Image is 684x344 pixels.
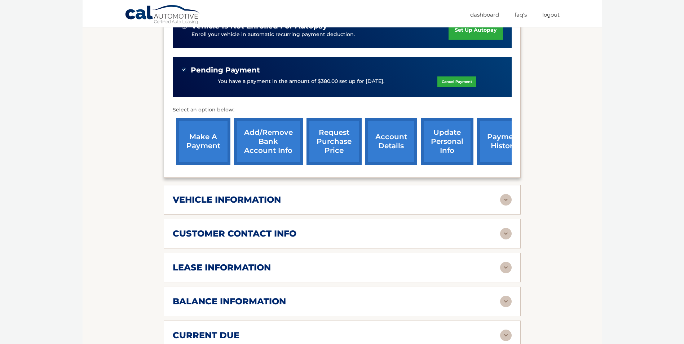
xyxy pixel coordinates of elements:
[470,9,499,21] a: Dashboard
[477,118,531,165] a: payment history
[500,330,512,341] img: accordion-rest.svg
[181,67,186,72] img: check-green.svg
[234,118,303,165] a: Add/Remove bank account info
[173,296,286,307] h2: balance information
[449,21,503,40] a: set up autopay
[218,78,384,85] p: You have a payment in the amount of $380.00 set up for [DATE].
[125,5,200,26] a: Cal Automotive
[191,31,449,39] p: Enroll your vehicle in automatic recurring payment deduction.
[500,296,512,307] img: accordion-rest.svg
[176,118,230,165] a: make a payment
[437,76,476,87] a: Cancel Payment
[421,118,473,165] a: update personal info
[173,262,271,273] h2: lease information
[500,194,512,206] img: accordion-rest.svg
[173,194,281,205] h2: vehicle information
[365,118,417,165] a: account details
[173,228,296,239] h2: customer contact info
[173,106,512,114] p: Select an option below:
[173,330,239,341] h2: current due
[542,9,560,21] a: Logout
[515,9,527,21] a: FAQ's
[191,66,260,75] span: Pending Payment
[500,228,512,239] img: accordion-rest.svg
[306,118,362,165] a: request purchase price
[500,262,512,273] img: accordion-rest.svg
